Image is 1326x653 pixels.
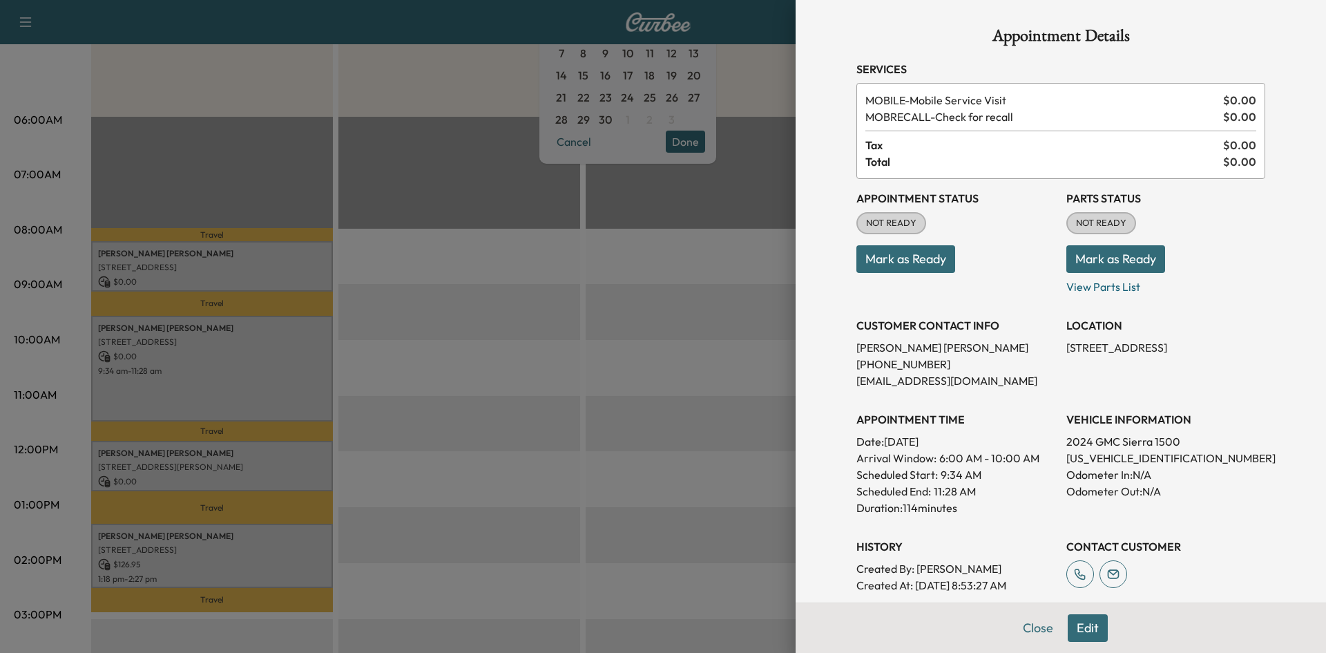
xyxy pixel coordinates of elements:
span: Tax [865,137,1223,153]
h3: Services [856,61,1265,77]
p: [PHONE_NUMBER] [856,356,1055,372]
span: $ 0.00 [1223,108,1256,125]
p: [US_VEHICLE_IDENTIFICATION_NUMBER] [1066,450,1265,466]
p: Date: [DATE] [856,433,1055,450]
h3: CUSTOMER CONTACT INFO [856,317,1055,334]
span: $ 0.00 [1223,92,1256,108]
span: Check for recall [865,108,1218,125]
h3: CONTACT CUSTOMER [1066,538,1265,555]
button: Mark as Ready [1066,245,1165,273]
p: Duration: 114 minutes [856,500,1055,516]
span: Mobile Service Visit [865,92,1218,108]
h1: Appointment Details [856,28,1265,50]
p: [STREET_ADDRESS] [1066,339,1265,356]
span: $ 0.00 [1223,153,1256,170]
span: $ 0.00 [1223,137,1256,153]
h3: VEHICLE INFORMATION [1066,411,1265,428]
span: 6:00 AM - 10:00 AM [939,450,1039,466]
p: [EMAIL_ADDRESS][DOMAIN_NAME] [856,372,1055,389]
h3: History [856,538,1055,555]
button: Mark as Ready [856,245,955,273]
h3: Parts Status [1066,190,1265,207]
h3: LOCATION [1066,317,1265,334]
h3: Appointment Status [856,190,1055,207]
p: Scheduled Start: [856,466,938,483]
p: [PERSON_NAME] [PERSON_NAME] [856,339,1055,356]
p: View Parts List [1066,273,1265,295]
h3: APPOINTMENT TIME [856,411,1055,428]
span: NOT READY [858,216,925,230]
p: Arrival Window: [856,450,1055,466]
p: Scheduled End: [856,483,931,500]
p: 9:34 AM [941,466,981,483]
span: Total [865,153,1223,170]
p: Odometer In: N/A [1066,466,1265,483]
p: Created By : [PERSON_NAME] [856,560,1055,577]
span: NOT READY [1068,216,1135,230]
p: 2024 GMC Sierra 1500 [1066,433,1265,450]
button: Edit [1068,614,1108,642]
p: 11:28 AM [934,483,976,500]
p: Odometer Out: N/A [1066,483,1265,500]
p: Created At : [DATE] 8:53:27 AM [856,577,1055,594]
button: Close [1014,614,1062,642]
